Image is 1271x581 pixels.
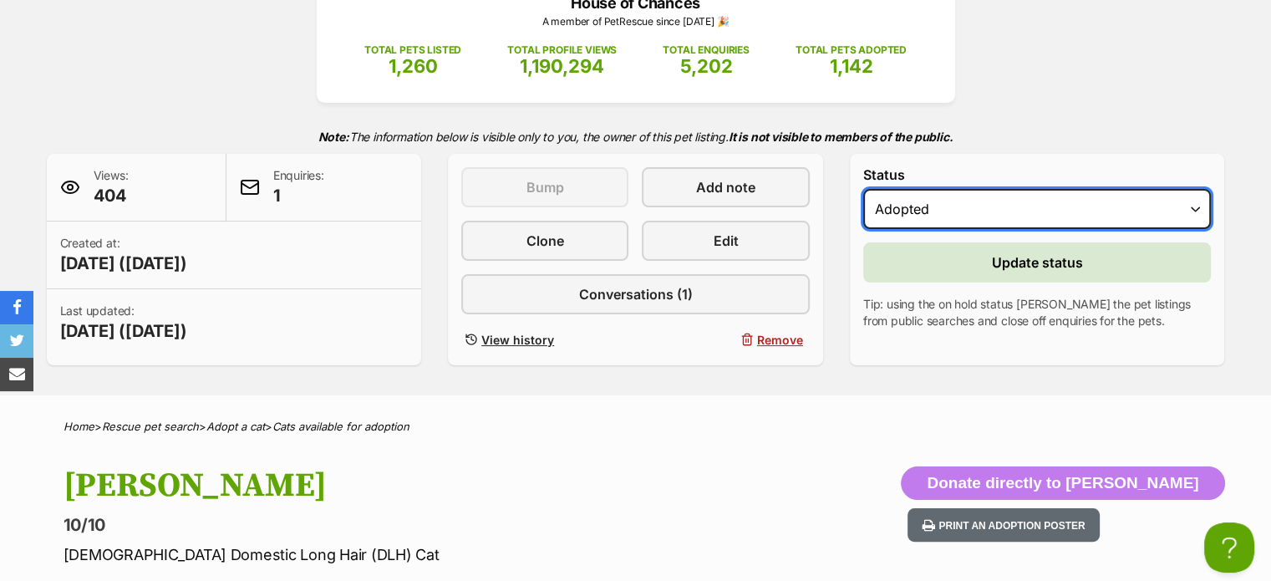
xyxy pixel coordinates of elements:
[206,420,265,433] a: Adopt a cat
[364,43,461,58] p: TOTAL PETS LISTED
[663,43,749,58] p: TOTAL ENQUIRIES
[461,274,810,314] a: Conversations (1)
[829,55,872,77] span: 1,142
[642,221,809,261] a: Edit
[47,120,1225,154] p: The information below is visible only to you, the owner of this pet listing.
[60,235,187,275] p: Created at:
[64,543,770,566] p: [DEMOGRAPHIC_DATA] Domestic Long Hair (DLH) Cat
[526,231,564,251] span: Clone
[796,43,907,58] p: TOTAL PETS ADOPTED
[696,177,755,197] span: Add note
[461,221,628,261] a: Clone
[901,466,1224,500] button: Donate directly to [PERSON_NAME]
[461,328,628,352] a: View history
[578,284,692,304] span: Conversations (1)
[520,55,604,77] span: 1,190,294
[642,167,809,207] a: Add note
[60,319,187,343] span: [DATE] ([DATE])
[64,466,770,505] h1: [PERSON_NAME]
[1204,522,1254,573] iframe: Help Scout Beacon - Open
[318,130,349,144] strong: Note:
[907,508,1100,543] button: Print an adoption poster
[64,513,770,537] p: 10/10
[992,252,1083,273] span: Update status
[680,55,733,77] span: 5,202
[729,130,953,144] strong: It is not visible to members of the public.
[342,14,930,29] p: A member of PetRescue since [DATE] 🎉
[757,331,803,349] span: Remove
[714,231,739,251] span: Edit
[526,177,564,197] span: Bump
[389,55,438,77] span: 1,260
[863,296,1212,329] p: Tip: using the on hold status [PERSON_NAME] the pet listings from public searches and close off e...
[64,420,94,433] a: Home
[863,167,1212,182] label: Status
[461,167,628,207] button: Bump
[94,167,129,207] p: Views:
[94,184,129,207] span: 404
[22,420,1250,433] div: > > >
[272,420,409,433] a: Cats available for adoption
[273,184,324,207] span: 1
[60,252,187,275] span: [DATE] ([DATE])
[102,420,199,433] a: Rescue pet search
[507,43,617,58] p: TOTAL PROFILE VIEWS
[60,303,187,343] p: Last updated:
[642,328,809,352] button: Remove
[481,331,554,349] span: View history
[273,167,324,207] p: Enquiries:
[863,242,1212,283] button: Update status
